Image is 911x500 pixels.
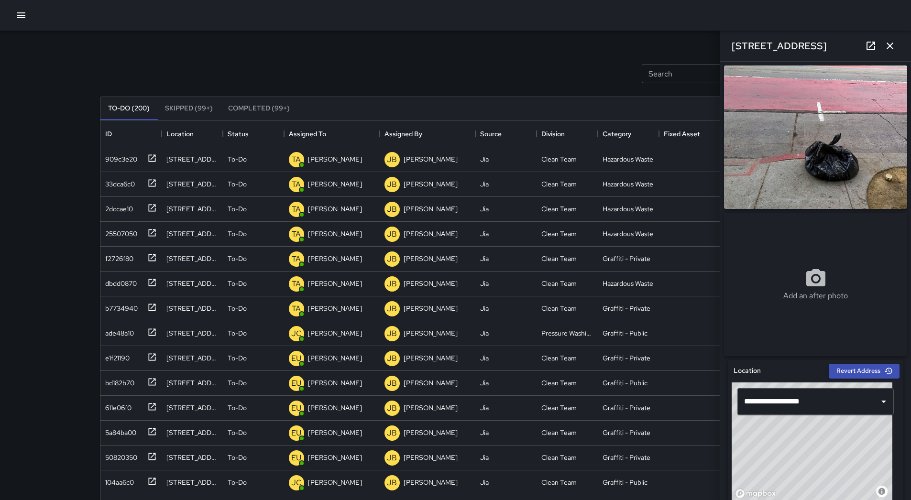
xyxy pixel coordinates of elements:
p: [PERSON_NAME] [404,204,458,214]
p: [PERSON_NAME] [404,403,458,413]
p: JB [387,452,397,464]
div: Jia [480,328,489,338]
div: 2dccae10 [101,200,133,214]
p: JB [387,179,397,190]
p: [PERSON_NAME] [404,378,458,388]
p: To-Do [228,378,247,388]
div: Jia [480,304,489,313]
div: 5a84ba00 [101,424,136,437]
p: To-Do [228,179,247,189]
p: JC [291,477,302,489]
p: [PERSON_NAME] [404,229,458,239]
p: [PERSON_NAME] [404,254,458,263]
div: Jia [480,154,489,164]
div: Fixed Asset [664,120,700,147]
div: 909c3e20 [101,151,137,164]
div: Clean Team [541,353,577,363]
p: To-Do [228,428,247,437]
div: 1098a Market Street [166,403,218,413]
p: JB [387,278,397,290]
div: ade48a10 [101,325,134,338]
p: EU [291,452,301,464]
div: Jia [480,279,489,288]
div: 1101 Market Street [166,304,218,313]
div: 1101 Market Street [166,328,218,338]
p: [PERSON_NAME] [308,378,362,388]
button: Skipped (99+) [157,97,220,120]
div: 1193 Market Street [166,204,218,214]
p: JB [387,378,397,389]
div: 1098a Market Street [166,453,218,462]
p: [PERSON_NAME] [308,328,362,338]
p: EU [291,353,301,364]
div: Clean Team [541,478,577,487]
p: [PERSON_NAME] [308,204,362,214]
p: TA [292,253,301,265]
div: dbdd0870 [101,275,137,288]
div: Clean Team [541,378,577,388]
div: Clean Team [541,279,577,288]
p: TA [292,303,301,315]
div: 12 6th Street [166,353,218,363]
p: [PERSON_NAME] [404,154,458,164]
div: Jia [480,254,489,263]
div: Jia [480,229,489,239]
div: Location [162,120,223,147]
div: Graffiti - Public [603,328,648,338]
div: 1193 Market Street [166,179,218,189]
button: To-Do (200) [100,97,157,120]
p: [PERSON_NAME] [308,403,362,413]
div: Hazardous Waste [603,154,653,164]
div: Graffiti - Private [603,453,650,462]
button: Completed (99+) [220,97,297,120]
p: [PERSON_NAME] [308,353,362,363]
p: [PERSON_NAME] [308,229,362,239]
p: TA [292,228,301,240]
div: Hazardous Waste [603,229,653,239]
div: 1003 Market Street [166,378,218,388]
p: JB [387,228,397,240]
p: JB [387,402,397,414]
p: To-Do [228,279,247,288]
div: 1098a Market Street [166,428,218,437]
p: [PERSON_NAME] [404,453,458,462]
div: 25507050 [101,225,137,239]
p: JB [387,303,397,315]
div: Graffiti - Private [603,428,650,437]
div: Clean Team [541,229,577,239]
div: Jia [480,453,489,462]
div: Jia [480,478,489,487]
p: [PERSON_NAME] [308,453,362,462]
div: Jia [480,204,489,214]
p: EU [291,427,301,439]
div: 1218 Market Street [166,154,218,164]
div: 50820350 [101,449,137,462]
div: 611e06f0 [101,399,132,413]
div: Clean Team [541,403,577,413]
div: Pressure Washing [541,328,593,338]
div: f2726f80 [101,250,133,263]
div: Fixed Asset [659,120,720,147]
div: Clean Team [541,428,577,437]
p: [PERSON_NAME] [308,154,362,164]
p: To-Do [228,154,247,164]
div: Graffiti - Private [603,304,650,313]
p: JB [387,353,397,364]
p: To-Do [228,328,247,338]
div: e1f21190 [101,349,130,363]
p: JB [387,427,397,439]
div: Graffiti - Public [603,478,648,487]
p: [PERSON_NAME] [404,179,458,189]
p: TA [292,278,301,290]
p: JB [387,154,397,165]
p: EU [291,402,301,414]
div: Clean Team [541,179,577,189]
div: Assigned To [284,120,380,147]
div: Clean Team [541,204,577,214]
div: Graffiti - Private [603,254,650,263]
div: Division [537,120,598,147]
div: Jia [480,179,489,189]
p: To-Do [228,478,247,487]
p: JB [387,477,397,489]
p: To-Do [228,453,247,462]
